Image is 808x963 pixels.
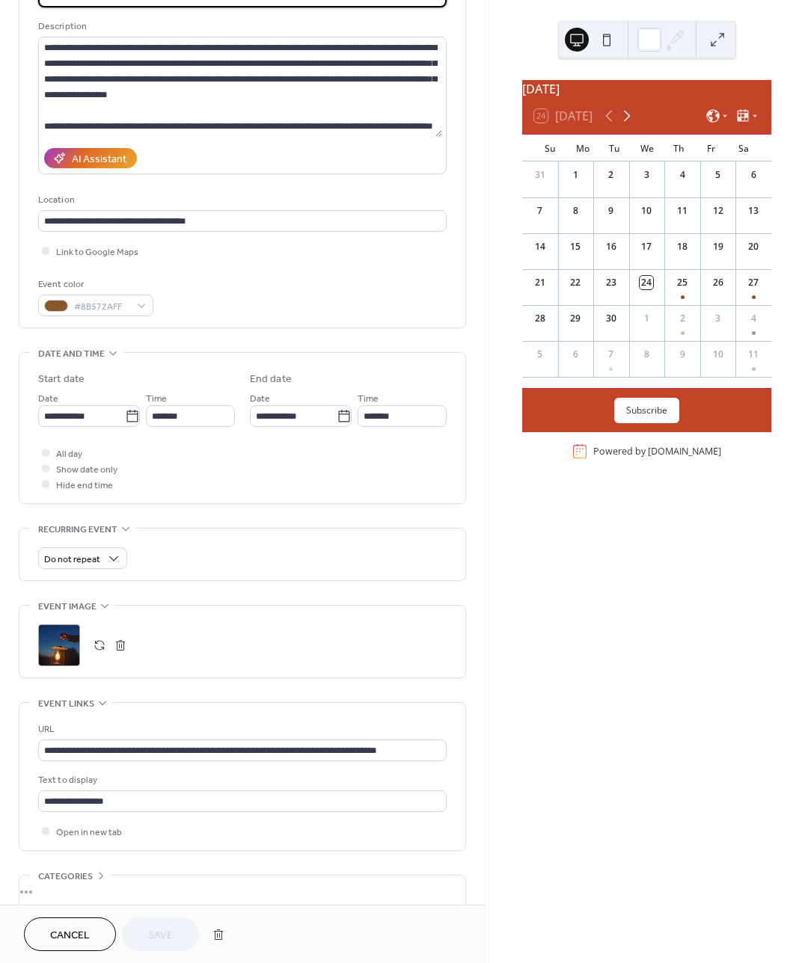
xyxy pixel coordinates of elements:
div: Tu [599,135,631,161]
div: Th [663,135,695,161]
div: 24 [640,276,653,289]
div: 20 [747,240,760,253]
div: 13 [747,204,760,218]
div: 11 [747,348,760,361]
div: 4 [676,168,689,182]
span: #8B572AFF [74,299,129,315]
div: 5 [711,168,725,182]
span: Time [358,391,379,407]
div: 14 [533,240,547,253]
span: Show date only [56,462,117,478]
div: 9 [605,204,618,218]
div: 18 [676,240,689,253]
div: 21 [533,276,547,289]
div: 3 [711,312,725,325]
button: AI Assistant [44,148,137,168]
div: 2 [605,168,618,182]
div: Fr [695,135,727,161]
span: Open in new tab [56,825,122,840]
div: 7 [605,348,618,361]
div: [DATE] [522,80,771,98]
div: 16 [605,240,618,253]
span: Do not repeat [44,551,100,568]
div: 22 [569,276,582,289]
div: 25 [676,276,689,289]
span: Event image [38,599,97,615]
div: Start date [38,372,85,387]
span: Date [250,391,270,407]
div: 6 [569,348,582,361]
div: 29 [569,312,582,325]
span: Hide end time [56,478,113,493]
div: Location [38,192,444,208]
div: Su [534,135,566,161]
div: 1 [640,312,653,325]
div: 17 [640,240,653,253]
div: 6 [747,168,760,182]
div: AI Assistant [72,152,126,167]
div: Text to display [38,772,444,788]
span: Time [146,391,167,407]
span: Cancel [50,928,90,944]
div: 30 [605,312,618,325]
div: 27 [747,276,760,289]
div: 12 [711,204,725,218]
div: 19 [711,240,725,253]
span: All day [56,446,82,462]
div: 1 [569,168,582,182]
div: Mo [566,135,599,161]
div: 10 [640,204,653,218]
div: 9 [676,348,689,361]
button: Cancel [24,917,116,951]
div: Event color [38,277,150,292]
div: 23 [605,276,618,289]
div: 10 [711,348,725,361]
span: Link to Google Maps [56,244,138,260]
span: Date [38,391,58,407]
div: ; [38,624,80,666]
div: 5 [533,348,547,361]
span: Event links [38,696,94,712]
div: 15 [569,240,582,253]
a: [DOMAIN_NAME] [648,445,721,458]
div: 8 [640,348,653,361]
span: Date and time [38,346,105,362]
div: 4 [747,312,760,325]
div: 3 [640,168,653,182]
div: 7 [533,204,547,218]
div: End date [250,372,292,387]
div: URL [38,722,444,737]
div: 28 [533,312,547,325]
div: ••• [19,876,465,907]
div: 31 [533,168,547,182]
div: 8 [569,204,582,218]
div: Sa [727,135,759,161]
div: 2 [676,312,689,325]
span: Categories [38,869,93,884]
div: Description [38,19,444,34]
div: 26 [711,276,725,289]
button: Subscribe [614,398,679,423]
div: Powered by [593,445,721,458]
span: Recurring event [38,522,117,538]
div: We [631,135,663,161]
div: 11 [676,204,689,218]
